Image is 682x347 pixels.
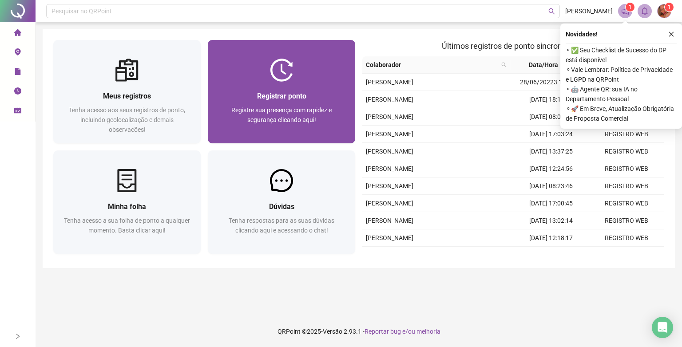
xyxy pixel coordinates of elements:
span: [PERSON_NAME] [565,6,613,16]
span: Últimos registros de ponto sincronizados [442,41,585,51]
span: [PERSON_NAME] [366,130,413,138]
span: Data/Hora [514,60,573,70]
a: Registrar pontoRegistre sua presença com rapidez e segurança clicando aqui! [208,40,355,143]
footer: QRPoint © 2025 - 2.93.1 - [36,316,682,347]
span: search [501,62,507,67]
td: REGISTRO WEB [589,126,664,143]
td: [DATE] 13:37:25 [513,143,589,160]
img: 84056 [658,4,671,18]
span: bell [641,7,649,15]
span: [PERSON_NAME] [366,79,413,86]
a: Meus registrosTenha acesso aos seus registros de ponto, incluindo geolocalização e demais observa... [53,40,201,143]
td: REGISTRO WEB [589,247,664,264]
td: [DATE] 12:24:56 [513,160,589,177]
span: Registre sua presença com rapidez e segurança clicando aqui! [231,106,332,123]
span: [PERSON_NAME] [366,96,413,103]
span: environment [14,44,21,62]
a: Minha folhaTenha acesso a sua folha de ponto a qualquer momento. Basta clicar aqui! [53,150,201,254]
span: ⚬ Vale Lembrar: Política de Privacidade e LGPD na QRPoint [566,65,677,84]
span: Novidades ! [566,29,598,39]
span: [PERSON_NAME] [366,182,413,189]
td: [DATE] 17:00:45 [513,195,589,212]
span: [PERSON_NAME] [366,148,413,155]
span: search [500,58,508,71]
span: Tenha respostas para as suas dúvidas clicando aqui e acessando o chat! [229,217,334,234]
span: Registrar ponto [257,92,306,100]
span: close [668,31,674,37]
td: REGISTRO WEB [589,195,664,212]
span: 1 [629,4,632,10]
span: Minha folha [108,202,146,211]
sup: 1 [626,3,634,12]
td: REGISTRO WEB [589,212,664,229]
span: Colaborador [366,60,498,70]
td: [DATE] 12:18:17 [513,229,589,247]
span: Meus registros [103,92,151,100]
span: [PERSON_NAME] [366,200,413,207]
span: schedule [14,103,21,121]
td: [DATE] 13:02:14 [513,212,589,229]
td: 28/06/20223 12:15:00 [513,74,589,91]
span: home [14,25,21,43]
span: search [548,8,555,15]
div: Open Intercom Messenger [652,317,673,338]
span: clock-circle [14,83,21,101]
span: [PERSON_NAME] [366,113,413,120]
td: [DATE] 17:03:24 [513,126,589,143]
span: Versão [323,328,342,335]
span: right [15,333,21,339]
span: [PERSON_NAME] [366,234,413,241]
td: [DATE] 08:23:46 [513,177,589,195]
span: ⚬ 🚀 Em Breve, Atualização Obrigatória de Proposta Comercial [566,104,677,123]
span: [PERSON_NAME] [366,217,413,224]
td: [DATE] 08:02:38 [513,108,589,126]
td: REGISTRO WEB [589,160,664,177]
td: REGISTRO WEB [589,229,664,247]
td: REGISTRO WEB [589,143,664,160]
span: Dúvidas [269,202,294,211]
span: Reportar bug e/ou melhoria [365,328,440,335]
th: Data/Hora [510,56,584,74]
span: ⚬ 🤖 Agente QR: sua IA no Departamento Pessoal [566,84,677,104]
td: REGISTRO WEB [589,177,664,195]
span: Tenha acesso a sua folha de ponto a qualquer momento. Basta clicar aqui! [64,217,190,234]
span: file [14,64,21,82]
sup: Atualize o seu contato no menu Meus Dados [665,3,674,12]
span: ⚬ ✅ Seu Checklist de Sucesso do DP está disponível [566,45,677,65]
td: [DATE] 07:57:22 [513,247,589,264]
span: Tenha acesso aos seus registros de ponto, incluindo geolocalização e demais observações! [69,106,185,133]
span: notification [621,7,629,15]
a: DúvidasTenha respostas para as suas dúvidas clicando aqui e acessando o chat! [208,150,355,254]
span: 1 [668,4,671,10]
span: [PERSON_NAME] [366,165,413,172]
td: [DATE] 18:12:39 [513,91,589,108]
